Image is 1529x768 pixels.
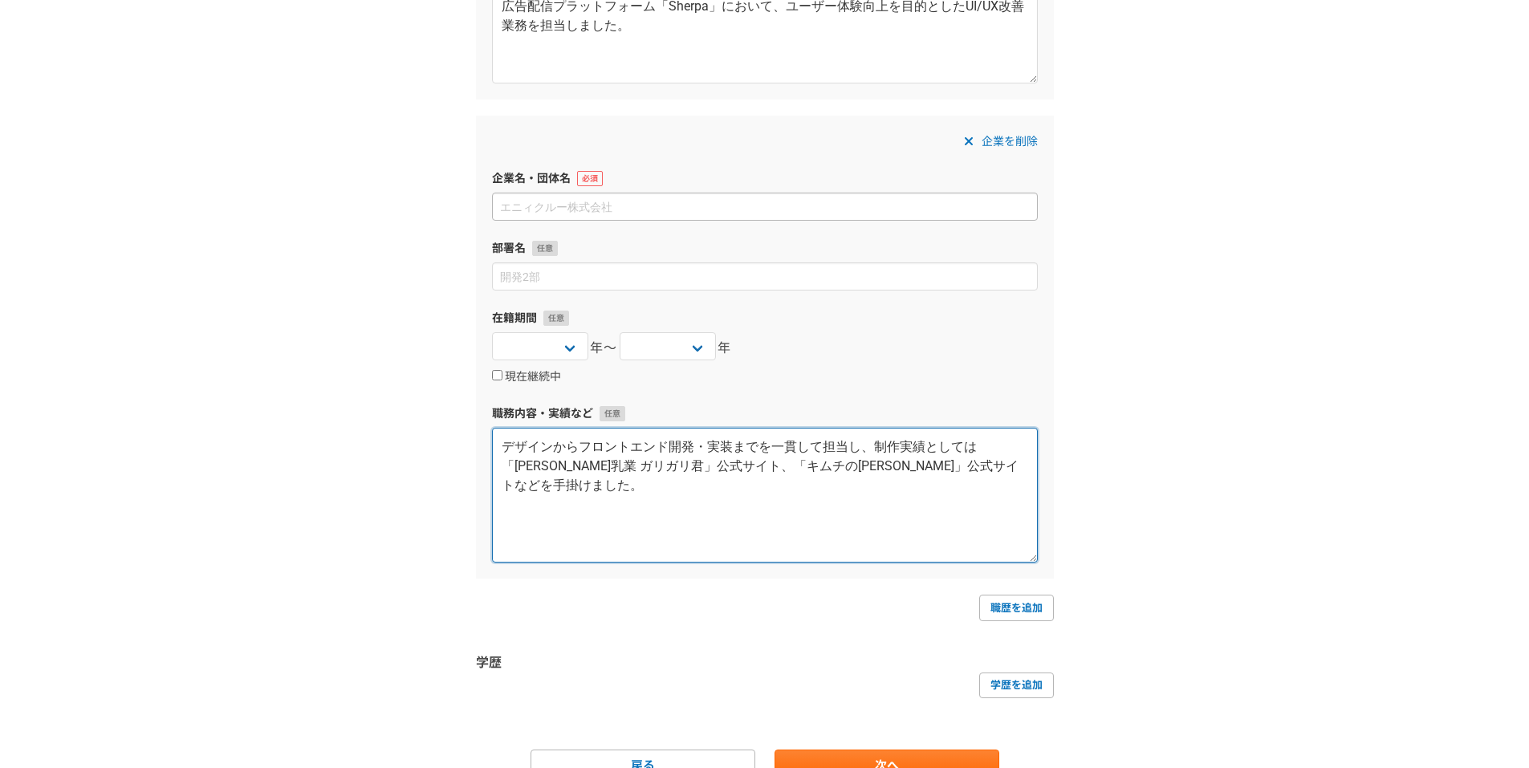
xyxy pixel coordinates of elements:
[590,339,618,358] span: 年〜
[982,132,1038,151] span: 企業を削除
[492,193,1038,221] input: エニィクルー株式会社
[492,170,1038,187] label: 企業名・団体名
[979,673,1054,698] a: 学歴を追加
[492,310,1038,327] label: 在籍期間
[718,339,732,358] span: 年
[492,240,1038,257] label: 部署名
[492,370,502,380] input: 現在継続中
[492,370,561,384] label: 現在継続中
[492,262,1038,291] input: 開発2部
[492,405,1038,422] label: 職務内容・実績など
[979,595,1054,620] a: 職歴を追加
[476,653,1054,673] h3: 学歴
